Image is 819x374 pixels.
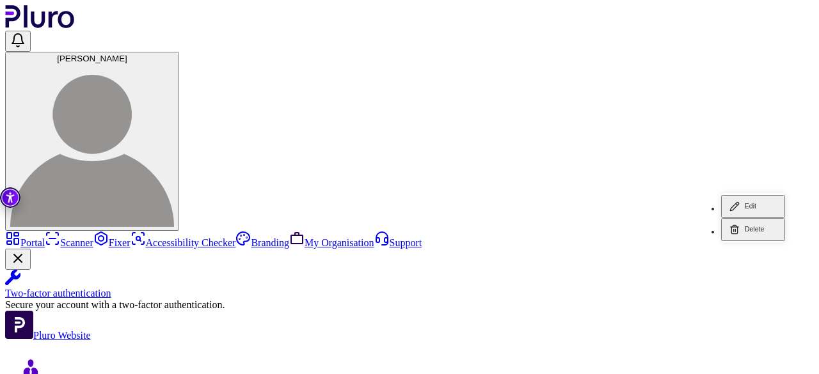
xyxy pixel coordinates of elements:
[374,237,422,248] a: Support
[5,237,45,248] a: Portal
[5,288,814,299] div: Two-factor authentication
[5,270,814,299] a: Two-factor authentication
[45,237,93,248] a: Scanner
[93,237,131,248] a: Fixer
[289,237,374,248] a: My Organisation
[5,31,31,52] button: Open notifications, you have 0 new notifications
[5,52,179,231] button: [PERSON_NAME]Bellon Sara
[10,63,174,227] img: Bellon Sara
[235,237,289,248] a: Branding
[5,249,31,270] button: Close Two-factor authentication notification
[5,231,814,341] aside: Sidebar menu
[5,19,75,30] a: Logo
[721,195,785,218] button: Edit
[5,299,814,311] div: Secure your account with a two-factor authentication.
[131,237,236,248] a: Accessibility Checker
[721,218,785,241] button: Delete
[5,330,91,341] a: Open Pluro Website
[57,54,127,63] span: [PERSON_NAME]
